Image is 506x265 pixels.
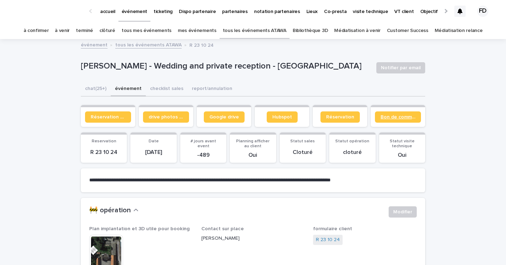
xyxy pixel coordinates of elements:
a: à venir [55,22,70,39]
p: Oui [383,152,421,159]
button: chat (25+) [81,82,111,97]
a: Bibliothèque 3D [293,22,328,39]
a: Réservation client [85,111,131,123]
p: Oui [234,152,272,159]
span: Contact sur place [201,226,244,231]
button: checklist sales [146,82,188,97]
button: 🚧 opération [89,206,138,215]
span: Date [149,139,159,143]
a: R 23 10 24 [316,236,340,244]
p: [PERSON_NAME] - Wedding and private reception - [GEOGRAPHIC_DATA] [81,61,371,71]
span: Reservation [92,139,116,143]
span: # jours avant event [190,139,216,148]
img: Ls34BcGeRexTGTNfXpUC [14,4,82,18]
span: Réservation client [91,115,125,119]
span: Google drive [209,115,239,119]
a: mes événements [178,22,216,39]
span: Plan implantation et 3D utile pour booking [89,226,190,231]
span: Statut opération [335,139,369,143]
a: tous les événements ATAWA [223,22,286,39]
span: Modifier [393,208,412,215]
button: événement [111,82,146,97]
a: clôturé [99,22,115,39]
span: Statut visite technique [390,139,415,148]
h2: 🚧 opération [89,206,131,215]
p: [DATE] [135,149,172,156]
a: Médiatisation relance [435,22,483,39]
p: R 23 10 24 [85,149,123,156]
button: report/annulation [188,82,236,97]
a: terminé [76,22,93,39]
a: à confirmer [24,22,49,39]
span: Statut sales [290,139,315,143]
p: cloturé [333,149,371,156]
span: Planning afficher au client [236,139,270,148]
a: drive photos coordinateur [143,111,189,123]
button: Modifier [389,206,417,218]
span: Hubspot [272,115,292,119]
p: Cloturé [284,149,322,156]
a: tous les événements ATAWA [115,40,182,49]
p: -489 [184,152,222,159]
a: Réservation [320,111,360,123]
p: R 23 10 24 [189,41,214,49]
span: drive photos coordinateur [149,115,183,119]
a: événement [81,40,108,49]
p: [PERSON_NAME] [201,235,305,242]
a: Médiatisation à venir [334,22,381,39]
a: Customer Success [387,22,428,39]
span: formulaire client [313,226,352,231]
a: Bon de commande [375,111,421,123]
a: tous mes événements [122,22,171,39]
button: Notifier par email [376,62,425,73]
span: Réservation [326,115,354,119]
a: Google drive [204,111,245,123]
div: FD [477,6,488,17]
span: Notifier par email [381,64,421,71]
span: Bon de commande [381,115,415,119]
a: Hubspot [267,111,298,123]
